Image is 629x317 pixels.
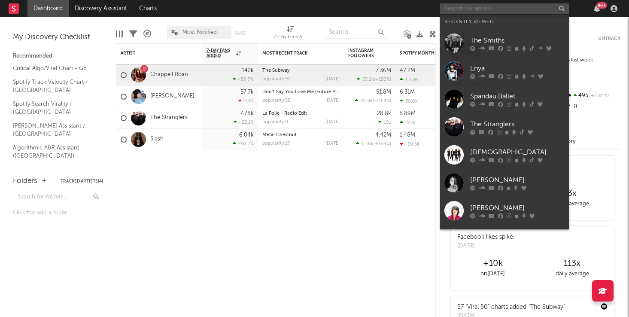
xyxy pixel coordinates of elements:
[532,189,612,199] div: 3 x
[377,111,391,116] div: 28.8k
[262,90,340,94] div: Don’t Say You Love Me (Future Pop Remix)
[440,141,569,169] a: [DEMOGRAPHIC_DATA]
[594,5,600,12] button: 99+
[13,191,103,203] input: Search for folders...
[262,51,327,56] div: Most Recent Track
[325,77,340,82] div: [DATE]
[240,89,254,95] div: 57.7k
[375,142,390,146] span: +169 %
[242,68,254,73] div: 142k
[384,120,391,125] span: 191
[240,111,254,116] div: 7.78k
[470,175,565,185] div: [PERSON_NAME]
[453,259,532,269] div: +10k
[400,68,415,73] div: 47.2M
[207,48,234,58] span: 7-Day Fans Added
[143,21,151,46] div: A&R Pipeline
[262,133,340,137] div: Metal Chestnut
[262,133,297,137] a: Metal Chestnut
[563,90,620,101] div: 495
[440,85,569,113] a: Spandau Ballet
[262,98,291,103] div: popularity: 58
[457,233,513,242] div: Facebook likes spike
[239,132,254,138] div: 6.04k
[348,48,378,58] div: Instagram Followers
[13,77,94,95] a: Spotify Track Velocity Chart / [GEOGRAPHIC_DATA]
[150,93,194,100] a: [PERSON_NAME]
[361,99,373,104] span: 34.3k
[440,169,569,197] a: [PERSON_NAME]
[262,141,290,146] div: popularity: 27
[440,113,569,141] a: The Stranglers
[356,141,391,146] div: ( )
[457,242,513,250] div: [DATE]
[150,114,188,122] a: The Stranglers
[262,120,288,125] div: popularity: 0
[362,77,374,82] span: 53.2k
[440,57,569,85] a: Enya
[596,2,607,9] div: 99 +
[150,71,188,79] a: Chappell Roan
[470,147,565,157] div: [DEMOGRAPHIC_DATA]
[470,63,565,73] div: Enya
[355,98,391,104] div: ( )
[440,3,569,14] input: Search for artists
[13,143,94,161] a: Algorithmic A&R Assistant ([GEOGRAPHIC_DATA])
[324,26,388,39] input: Search...
[400,111,416,116] div: 5.89M
[532,199,612,209] div: daily average
[182,30,217,35] span: Most Notified
[440,197,569,225] a: [PERSON_NAME]
[470,35,565,46] div: The Smiths
[400,98,418,104] div: 30.8k
[400,51,464,56] div: Spotify Monthly Listeners
[400,132,415,138] div: 1.48M
[375,132,391,138] div: 4.42M
[440,29,569,57] a: The Smiths
[150,136,164,143] a: Slash
[400,89,415,95] div: 6.31M
[470,203,565,213] div: [PERSON_NAME]
[13,64,94,73] a: Critical Algo/Viral Chart - GB
[262,68,290,73] a: The Subway
[234,31,246,36] button: Save
[588,94,609,98] span: +7.84 %
[532,269,612,279] div: daily average
[13,99,94,117] a: Spotify Search Virality / [GEOGRAPHIC_DATA]
[262,111,340,116] div: La Folie - Radio Edit
[325,98,340,103] div: [DATE]
[262,68,340,73] div: The Subway
[529,304,565,310] a: "The Subway"
[233,76,254,82] div: +59.7 %
[457,303,565,312] div: 57 "Viral 50" charts added
[13,32,103,43] div: My Discovery Checklist
[400,120,416,125] div: 227k
[374,99,390,104] span: -40.4 %
[440,225,569,253] a: [PERSON_NAME]
[375,77,390,82] span: +150 %
[273,21,308,46] div: 7-Day Fans Added (7-Day Fans Added)
[376,68,391,73] div: 7.36M
[13,207,103,218] div: Click to add a folder.
[13,121,94,139] a: [PERSON_NAME] Assistant / [GEOGRAPHIC_DATA]
[233,141,254,146] div: +92.7 %
[325,141,340,146] div: [DATE]
[13,51,103,61] div: Recommended
[325,120,340,125] div: [DATE]
[262,111,307,116] a: La Folie - Radio Edit
[598,34,620,43] button: Untrack
[470,119,565,129] div: The Stranglers
[376,89,391,95] div: 51.8M
[262,90,358,94] a: Don’t Say You Love Me (Future Pop Remix)
[362,142,374,146] span: 6.18k
[234,119,254,125] div: +22.1 %
[400,141,419,147] div: -50.5k
[357,76,391,82] div: ( )
[563,101,620,113] div: 0
[13,176,37,186] div: Folders
[238,98,254,104] div: -33 %
[532,259,612,269] div: 113 x
[262,77,291,82] div: popularity: 92
[129,21,137,46] div: Filters
[116,21,123,46] div: Edit Columns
